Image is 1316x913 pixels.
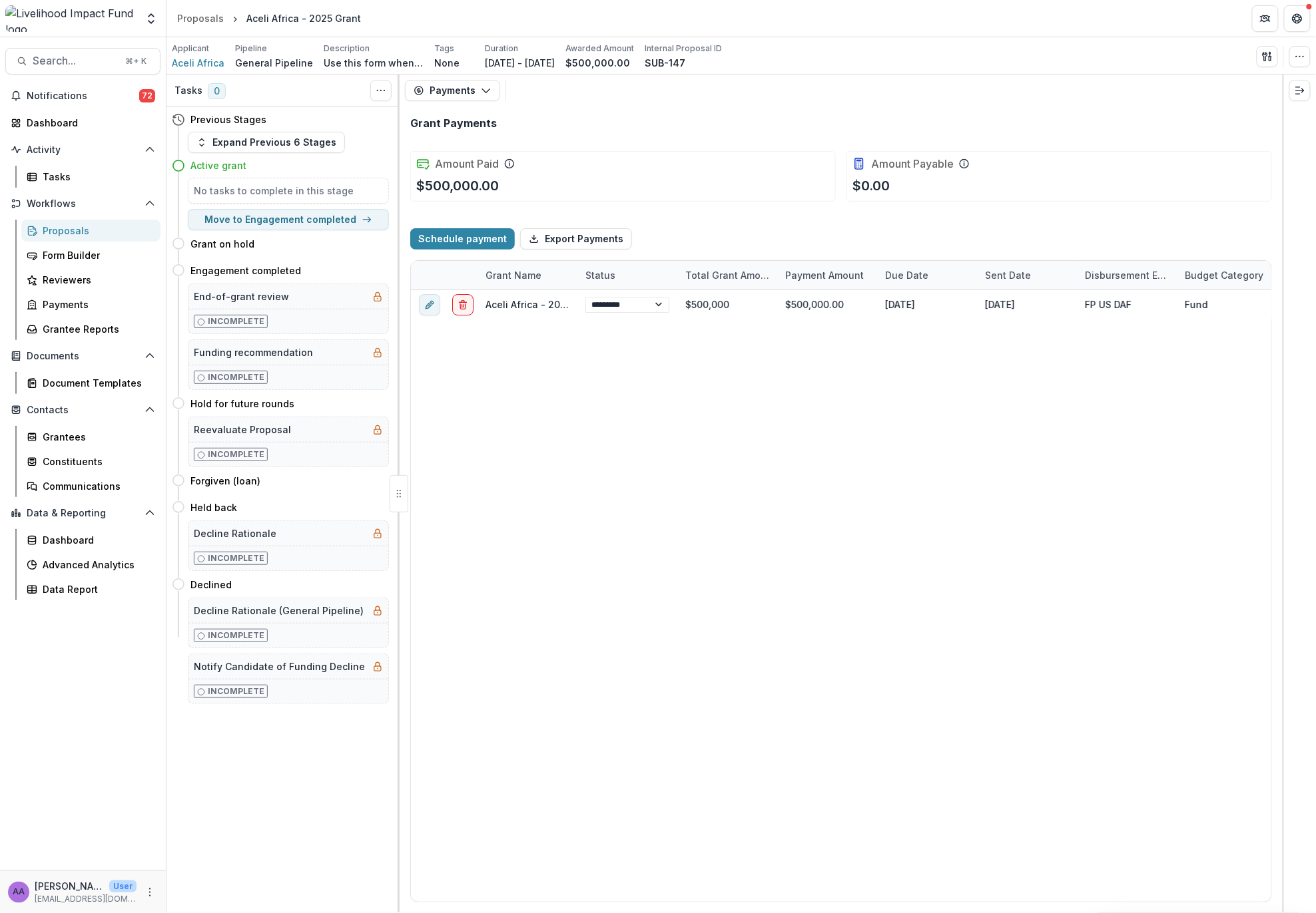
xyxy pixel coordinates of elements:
p: Tags [434,43,454,55]
div: Advanced Analytics [43,558,150,572]
h4: Declined [190,578,232,592]
h5: Decline Rationale [194,526,276,540]
button: Payments [405,80,500,101]
h4: Forgiven (loan) [190,474,260,488]
nav: breadcrumb [172,9,366,28]
h5: No tasks to complete in this stage [194,184,383,198]
p: $500,000.00 [416,176,499,196]
div: Tasks [43,170,150,184]
div: Proposals [43,224,150,238]
button: delete [452,294,474,315]
div: Dashboard [43,533,150,547]
button: Search... [5,48,161,75]
h5: Reevaluate Proposal [194,423,291,437]
h5: End-of-grant review [194,289,289,303]
div: $500,000 [677,290,777,319]
p: [DATE] - [DATE] [485,56,555,70]
a: Advanced Analytics [21,554,161,576]
a: Form Builder [21,244,161,266]
p: Incomplete [208,685,264,697]
h4: Active grant [190,158,246,172]
div: Aceli Africa - 2025 Grant [246,11,361,25]
p: Pipeline [235,43,267,55]
h5: Notify Candidate of Funding Decline [194,659,365,673]
div: Budget Category [1177,261,1310,289]
button: Open Data & Reporting [5,502,161,524]
p: Use this form when you need to skip straight to the Funding Decision stage in the General Pipelin... [324,56,424,70]
p: SUB-147 [645,56,685,70]
a: Grantee Reports [21,318,161,340]
div: Disbursement Entity [1077,261,1177,289]
button: Partners [1252,5,1279,32]
button: Open Workflows [5,193,161,214]
button: Open Contacts [5,399,161,421]
p: General Pipeline [235,56,313,70]
div: Status [577,261,677,289]
div: Payment Amount [777,261,877,289]
div: Due Date [877,268,936,282]
p: Incomplete [208,449,264,460]
h4: Hold for future rounds [190,397,294,411]
p: $500,000.00 [565,56,630,70]
div: Grantees [43,430,150,444]
div: Form Builder [43,248,150,262]
p: Description [324,43,370,55]
div: $500,000.00 [777,290,877,319]
div: Sent Date [977,261,1077,289]
span: Notifications [27,91,139,102]
button: Schedule payment [410,228,515,250]
p: User [109,880,137,892]
span: Data & Reporting [27,508,139,519]
h4: Held back [190,500,237,514]
div: Payments [43,297,150,311]
h4: Grant on hold [190,237,254,251]
div: Grantee Reports [43,322,150,336]
div: Due Date [877,261,977,289]
h4: Engagement completed [190,264,301,277]
h5: Funding recommendation [194,345,313,359]
div: Grant Name [478,268,549,282]
div: Grant Name [478,261,577,289]
span: Contacts [27,405,139,416]
div: Proposals [177,11,224,25]
a: Dashboard [21,529,161,551]
h5: Decline Rationale (General Pipeline) [194,604,364,618]
span: Activity [27,144,139,156]
div: Communications [43,479,150,493]
span: Search... [33,55,117,67]
div: Fund [1185,297,1208,311]
div: Reviewers [43,273,150,287]
a: Communications [21,475,161,497]
button: Move to Engagement completed [188,209,389,230]
div: Sent Date [977,268,1039,282]
p: Incomplete [208,552,264,564]
h3: Tasks [174,85,202,96]
div: Total Grant Amount [677,261,777,289]
p: Duration [485,43,518,55]
div: Constituents [43,455,150,468]
p: Internal Proposal ID [645,43,722,55]
img: Livelihood Impact Fund logo [5,5,137,32]
div: [DATE] [877,290,977,319]
div: Payment Amount [777,268,872,282]
a: Aceli Africa - 2025 Grant [486,299,600,310]
div: ⌘ + K [123,54,149,69]
p: Incomplete [208,315,264,327]
button: More [142,884,158,900]
h2: Amount Paid [435,158,499,170]
a: Grantees [21,426,161,448]
p: $0.00 [852,176,890,196]
div: Disbursement Entity [1077,268,1177,282]
div: Dashboard [27,116,150,130]
h4: Previous Stages [190,112,266,126]
div: [DATE] [977,290,1077,319]
span: 72 [139,89,155,102]
a: Tasks [21,166,161,188]
span: Workflows [27,198,139,210]
button: Toggle View Cancelled Tasks [370,80,392,101]
button: Open Activity [5,139,161,160]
